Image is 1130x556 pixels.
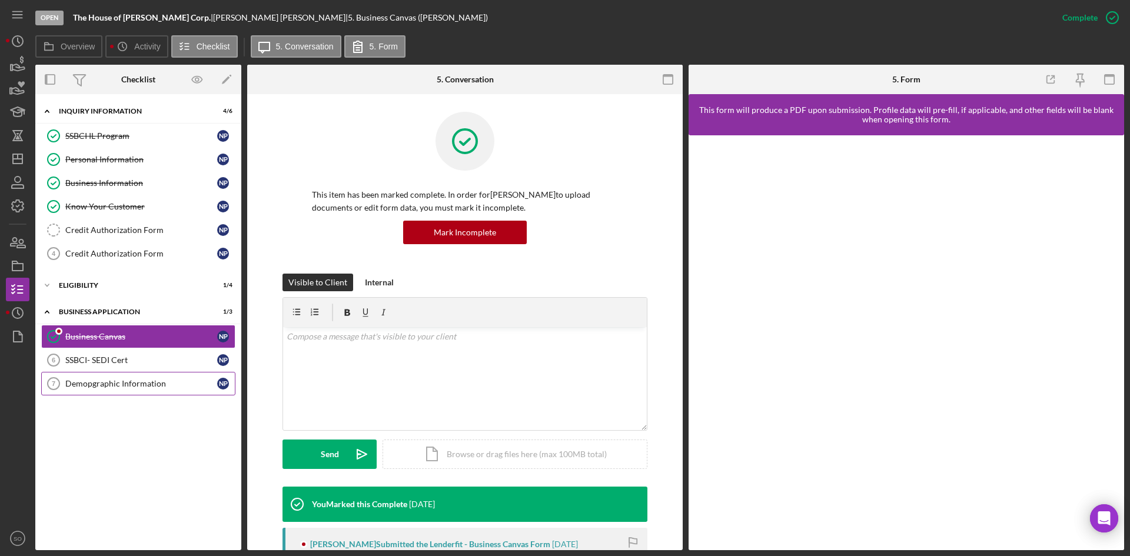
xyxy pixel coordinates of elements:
[65,379,217,388] div: Demopgraphic Information
[59,308,203,315] div: Business Application
[65,249,217,258] div: Credit Authorization Form
[41,325,235,348] a: Business CanvasNP
[121,75,155,84] div: Checklist
[52,357,55,364] tspan: 6
[321,440,339,469] div: Send
[694,105,1118,124] div: This form will produce a PDF upon submission. Profile data will pre-fill, if applicable, and othe...
[59,282,203,289] div: Eligibility
[403,221,527,244] button: Mark Incomplete
[217,154,229,165] div: N P
[282,440,377,469] button: Send
[217,248,229,259] div: N P
[700,147,1114,538] iframe: Lenderfit form
[6,527,29,550] button: SO
[65,178,217,188] div: Business Information
[370,42,398,51] label: 5. Form
[35,35,102,58] button: Overview
[41,372,235,395] a: 7Demopgraphic InformationNP
[105,35,168,58] button: Activity
[65,131,217,141] div: SSBCI IL Program
[41,242,235,265] a: 4Credit Authorization FormNP
[217,201,229,212] div: N P
[344,35,406,58] button: 5. Form
[217,354,229,366] div: N P
[61,42,95,51] label: Overview
[65,202,217,211] div: Know Your Customer
[14,535,22,542] text: SO
[359,274,400,291] button: Internal
[213,13,348,22] div: [PERSON_NAME] [PERSON_NAME] |
[217,378,229,389] div: N P
[1062,6,1098,29] div: Complete
[409,500,435,509] time: 2025-08-12 14:05
[41,195,235,218] a: Know Your CustomerNP
[276,42,334,51] label: 5. Conversation
[41,218,235,242] a: Credit Authorization FormNP
[41,171,235,195] a: Business InformationNP
[41,148,235,171] a: Personal InformationNP
[288,274,347,291] div: Visible to Client
[65,332,217,341] div: Business Canvas
[310,540,550,549] div: [PERSON_NAME] Submitted the Lenderfit - Business Canvas Form
[211,108,232,115] div: 4 / 6
[73,12,211,22] b: The House of [PERSON_NAME] Corp.
[65,155,217,164] div: Personal Information
[217,177,229,189] div: N P
[251,35,341,58] button: 5. Conversation
[217,331,229,342] div: N P
[1051,6,1124,29] button: Complete
[65,225,217,235] div: Credit Authorization Form
[1090,504,1118,532] div: Open Intercom Messenger
[41,348,235,372] a: 6SSBCI- SEDI CertNP
[282,274,353,291] button: Visible to Client
[52,380,55,387] tspan: 7
[211,282,232,289] div: 1 / 4
[73,13,213,22] div: |
[348,13,488,22] div: 5. Business Canvas ([PERSON_NAME])
[41,124,235,148] a: SSBCI IL ProgramNP
[434,221,496,244] div: Mark Incomplete
[365,274,394,291] div: Internal
[65,355,217,365] div: SSBCI- SEDI Cert
[171,35,238,58] button: Checklist
[197,42,230,51] label: Checklist
[52,250,56,257] tspan: 4
[211,308,232,315] div: 1 / 3
[552,540,578,549] time: 2025-08-11 17:43
[35,11,64,25] div: Open
[437,75,494,84] div: 5. Conversation
[312,188,618,215] p: This item has been marked complete. In order for [PERSON_NAME] to upload documents or edit form d...
[59,108,203,115] div: Inquiry Information
[217,224,229,236] div: N P
[134,42,160,51] label: Activity
[892,75,920,84] div: 5. Form
[312,500,407,509] div: You Marked this Complete
[217,130,229,142] div: N P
